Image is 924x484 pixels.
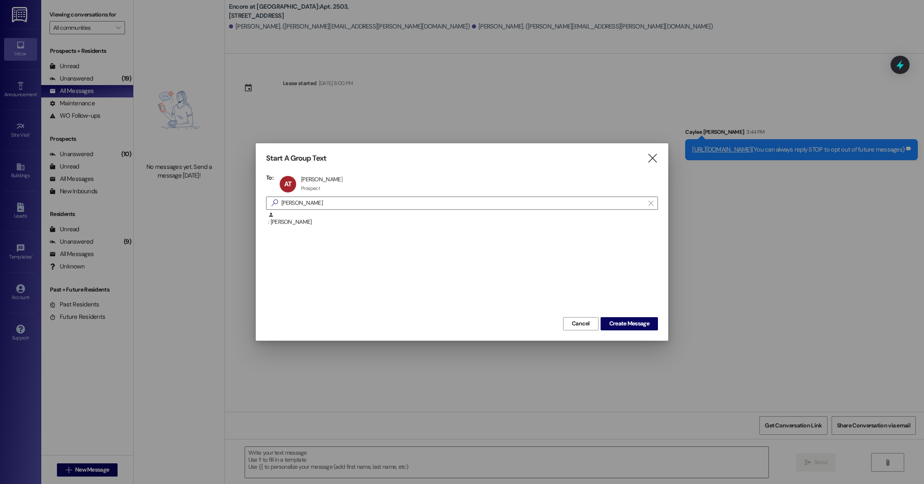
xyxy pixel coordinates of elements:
div: [PERSON_NAME] [301,176,342,183]
span: AT [284,180,292,188]
i:  [648,200,653,206]
div: : [PERSON_NAME] [268,212,658,226]
span: Create Message [609,319,649,328]
button: Create Message [601,317,658,330]
h3: Start A Group Text [266,154,326,163]
button: Cancel [563,317,599,330]
i:  [268,199,281,207]
div: Prospect [301,185,320,192]
input: Search for any contact or apartment [281,197,644,209]
i:  [647,154,658,163]
div: : [PERSON_NAME] [266,212,658,233]
h3: To: [266,174,273,181]
span: Cancel [572,319,590,328]
button: Clear text [644,197,658,209]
